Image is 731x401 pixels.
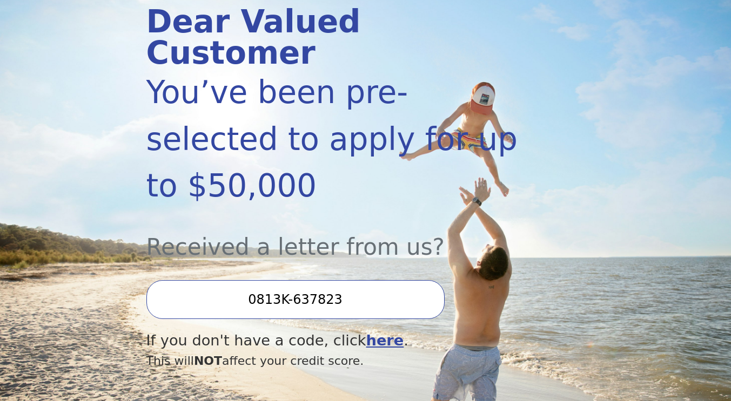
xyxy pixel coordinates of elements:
[194,354,222,368] span: NOT
[146,6,519,69] div: Dear Valued Customer
[366,332,404,349] a: here
[146,209,519,264] div: Received a letter from us?
[146,280,445,319] input: Enter your Offer Code:
[146,69,519,209] div: You’ve been pre-selected to apply for up to $50,000
[146,330,519,352] div: If you don't have a code, click .
[146,352,519,370] div: This will affect your credit score.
